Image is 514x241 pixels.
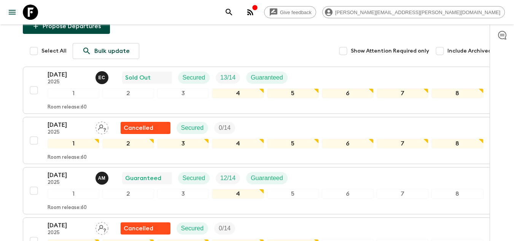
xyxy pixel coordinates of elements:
p: [DATE] [48,171,89,180]
div: 7 [377,88,428,98]
div: 7 [377,139,428,148]
div: Trip Fill [216,72,240,84]
p: E C [99,75,105,81]
button: menu [5,5,20,20]
p: Sold Out [125,73,151,82]
p: 2025 [48,230,89,236]
button: AM [95,172,110,185]
div: 2 [102,88,154,98]
div: 3 [157,139,209,148]
p: Secured [181,224,204,233]
div: 6 [322,189,374,199]
span: Assign pack leader [95,124,108,130]
p: Room release: 60 [48,104,87,110]
p: 0 / 14 [219,224,231,233]
span: [PERSON_NAME][EMAIL_ADDRESS][PERSON_NAME][DOMAIN_NAME] [331,10,504,15]
div: 3 [157,88,209,98]
p: Room release: 60 [48,205,87,211]
div: 8 [431,189,483,199]
div: Secured [178,172,210,184]
p: 2025 [48,129,89,136]
div: 1 [48,139,99,148]
div: 4 [212,189,264,199]
p: 0 / 14 [219,123,231,132]
div: 4 [212,88,264,98]
button: search adventures [221,5,237,20]
p: 2025 [48,79,89,85]
div: 6 [322,88,374,98]
div: 2 [102,189,154,199]
div: 8 [431,88,483,98]
div: 8 [431,139,483,148]
p: [DATE] [48,120,89,129]
div: Flash Pack cancellation [121,122,170,134]
p: Room release: 60 [48,155,87,161]
div: Secured [178,72,210,84]
span: Include Archived [447,47,492,55]
div: Secured [177,122,208,134]
div: 4 [212,139,264,148]
span: Eduardo Caravaca [95,73,110,80]
p: Guaranteed [251,73,283,82]
div: [PERSON_NAME][EMAIL_ADDRESS][PERSON_NAME][DOMAIN_NAME] [322,6,505,18]
span: Assign pack leader [95,224,108,230]
div: Trip Fill [214,222,235,235]
p: Bulk update [94,46,130,56]
p: Guaranteed [251,174,283,183]
div: 6 [322,139,374,148]
span: Give feedback [276,10,316,15]
button: [DATE]2025Allan MoralesGuaranteedSecuredTrip FillGuaranteed12345678Room release:60 [23,167,492,214]
button: [DATE]2025Assign pack leaderFlash Pack cancellationSecuredTrip Fill12345678Room release:60 [23,117,492,164]
div: Trip Fill [214,122,235,134]
p: [DATE] [48,221,89,230]
p: 2025 [48,180,89,186]
p: A M [98,175,106,181]
div: 5 [267,139,319,148]
p: Cancelled [124,224,153,233]
button: EC [95,71,110,84]
p: Secured [183,73,205,82]
p: Secured [181,123,204,132]
span: Show Attention Required only [351,47,429,55]
p: 13 / 14 [220,73,236,82]
div: 3 [157,189,209,199]
p: Secured [183,174,205,183]
p: 12 / 14 [220,174,236,183]
div: Flash Pack cancellation [121,222,170,235]
button: [DATE]2025Eduardo Caravaca Sold OutSecuredTrip FillGuaranteed12345678Room release:60 [23,67,492,114]
div: Secured [177,222,208,235]
p: Guaranteed [125,174,161,183]
div: 2 [102,139,154,148]
div: 5 [267,88,319,98]
div: 1 [48,189,99,199]
div: 7 [377,189,428,199]
p: Cancelled [124,123,153,132]
span: Select All [41,47,67,55]
div: 5 [267,189,319,199]
a: Bulk update [73,43,139,59]
div: Trip Fill [216,172,240,184]
a: Give feedback [264,6,316,18]
button: Propose Departures [23,19,110,34]
div: 1 [48,88,99,98]
p: [DATE] [48,70,89,79]
span: Allan Morales [95,174,110,180]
